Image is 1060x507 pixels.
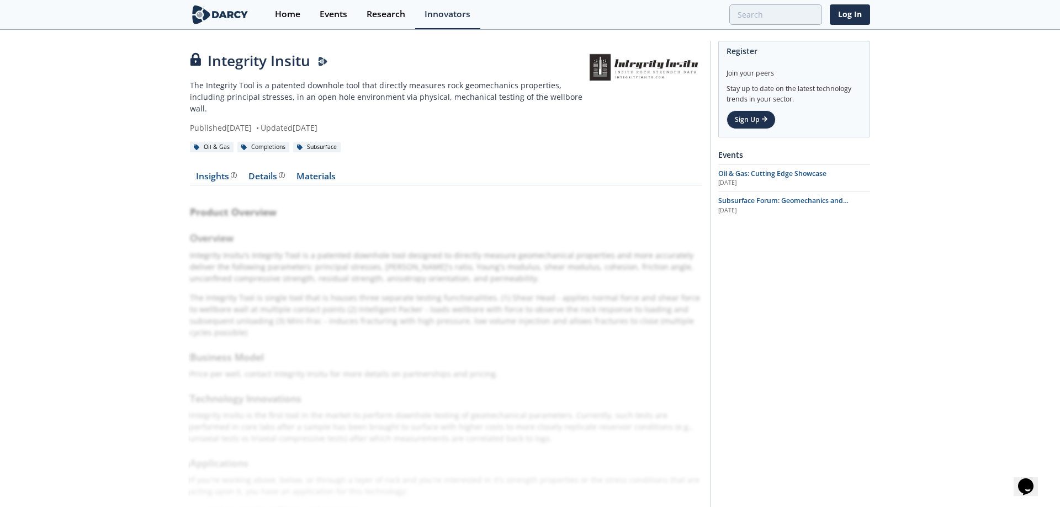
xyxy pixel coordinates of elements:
[718,169,870,188] a: Oil & Gas: Cutting Edge Showcase [DATE]
[242,172,290,185] a: Details
[727,110,776,129] a: Sign Up
[290,172,341,185] a: Materials
[718,206,870,215] div: [DATE]
[718,196,849,215] span: Subsurface Forum: Geomechanics and Depletion
[190,122,585,134] div: Published [DATE] Updated [DATE]
[718,169,826,178] span: Oil & Gas: Cutting Edge Showcase
[727,61,862,78] div: Join your peers
[1014,463,1049,496] iframe: chat widget
[190,79,585,114] p: The Integrity Tool is a patented downhole tool that directly measures rock geomechanics propertie...
[367,10,405,19] div: Research
[279,172,285,178] img: information.svg
[727,78,862,104] div: Stay up to date on the latest technology trends in your sector.
[275,10,300,19] div: Home
[231,172,237,178] img: information.svg
[190,172,242,185] a: Insights
[190,5,250,24] img: logo-wide.svg
[718,179,870,188] div: [DATE]
[254,122,261,133] span: •
[318,57,328,67] img: Darcy Presenter
[729,4,822,25] input: Advanced Search
[293,142,341,152] div: Subsurface
[718,145,870,164] div: Events
[830,4,870,25] a: Log In
[425,10,470,19] div: Innovators
[248,172,285,181] div: Details
[718,196,870,215] a: Subsurface Forum: Geomechanics and Depletion [DATE]
[237,142,289,152] div: Completions
[727,41,862,61] div: Register
[190,142,234,152] div: Oil & Gas
[190,50,585,72] div: Integrity Insitu
[320,10,347,19] div: Events
[196,172,237,181] div: Insights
